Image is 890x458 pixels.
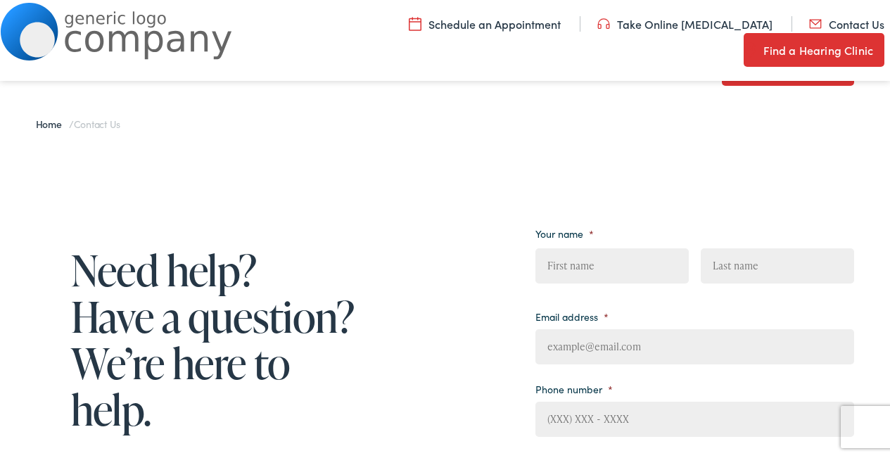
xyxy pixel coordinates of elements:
span: Contact Us [74,117,120,131]
label: Phone number [535,383,613,395]
label: Your name [535,227,594,240]
img: utility icon [597,16,610,32]
input: (XXX) XXX - XXXX [535,402,855,437]
h1: Need help? Have a question? We’re here to help. [71,247,360,433]
span: / [36,117,120,131]
input: example@email.com [535,329,855,364]
a: Find a Hearing Clinic [744,33,884,67]
img: utility icon [809,16,822,32]
input: First name [535,248,689,284]
img: utility icon [744,42,756,58]
img: utility icon [409,16,421,32]
a: Home [36,117,69,131]
a: Schedule an Appointment [409,16,561,32]
label: Email address [535,310,609,323]
input: Last name [701,248,854,284]
a: Contact Us [809,16,884,32]
a: Take Online [MEDICAL_DATA] [597,16,773,32]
